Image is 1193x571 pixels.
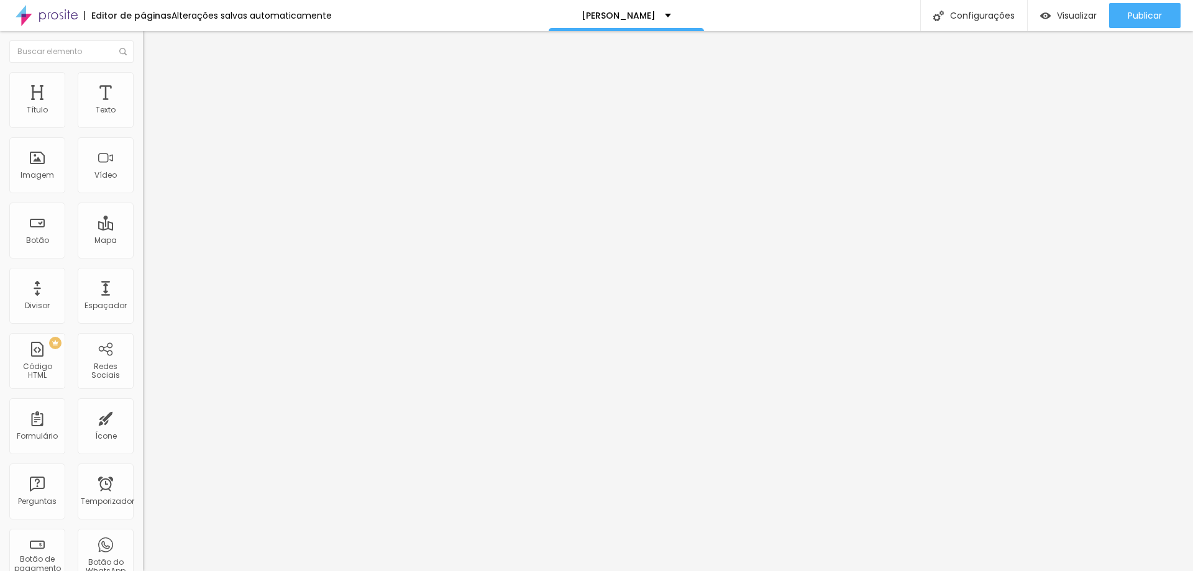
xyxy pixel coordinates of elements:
font: Publicar [1128,9,1162,22]
font: Ícone [95,431,117,441]
font: Título [27,104,48,115]
font: [PERSON_NAME] [582,9,656,22]
button: Publicar [1109,3,1181,28]
iframe: Editor [143,31,1193,571]
font: Texto [96,104,116,115]
img: Ícone [933,11,944,21]
button: Visualizar [1028,3,1109,28]
font: Visualizar [1057,9,1097,22]
img: view-1.svg [1040,11,1051,21]
font: Editor de páginas [91,9,171,22]
font: Redes Sociais [91,361,120,380]
input: Buscar elemento [9,40,134,63]
font: Temporizador [81,496,134,506]
img: Ícone [119,48,127,55]
font: Perguntas [18,496,57,506]
font: Divisor [25,300,50,311]
font: Botão [26,235,49,245]
font: Espaçador [85,300,127,311]
font: Configurações [950,9,1015,22]
font: Imagem [21,170,54,180]
font: Formulário [17,431,58,441]
font: Vídeo [94,170,117,180]
font: Mapa [94,235,117,245]
font: Alterações salvas automaticamente [171,9,332,22]
font: Código HTML [23,361,52,380]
